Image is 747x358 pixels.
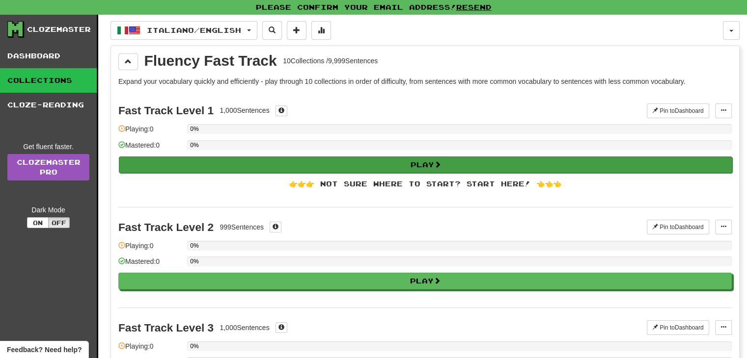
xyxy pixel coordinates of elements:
[27,217,49,228] button: On
[118,341,182,358] div: Playing: 0
[111,21,257,40] button: Italiano/English
[48,217,70,228] button: Off
[118,221,214,233] div: Fast Track Level 2
[118,140,182,156] div: Mastered: 0
[7,142,89,152] div: Get fluent faster.
[144,53,277,68] div: Fluency Fast Track
[7,345,82,355] span: Open feedback widget
[119,156,732,173] button: Play
[220,222,264,232] div: 999 Sentences
[220,323,269,332] div: 1,000 Sentences
[27,25,91,34] div: Clozemaster
[118,124,182,140] div: Playing: 0
[311,21,331,40] button: More stats
[147,26,241,34] span: Italiano / English
[118,322,214,334] div: Fast Track Level 3
[287,21,306,40] button: Add sentence to collection
[118,179,732,189] div: 👉👉👉 Not sure where to start? Start here! 👈👈👈
[262,21,282,40] button: Search sentences
[7,154,89,180] a: ClozemasterPro
[118,241,182,257] div: Playing: 0
[283,56,378,66] div: 10 Collections / 9,999 Sentences
[456,3,492,11] a: Resend
[647,220,709,234] button: Pin toDashboard
[118,256,182,273] div: Mastered: 0
[118,77,732,86] p: Expand your vocabulary quickly and efficiently - play through 10 collections in order of difficul...
[647,320,709,335] button: Pin toDashboard
[118,104,214,117] div: Fast Track Level 1
[220,105,269,115] div: 1,000 Sentences
[118,273,732,289] button: Play
[7,205,89,215] div: Dark Mode
[647,103,709,118] button: Pin toDashboard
